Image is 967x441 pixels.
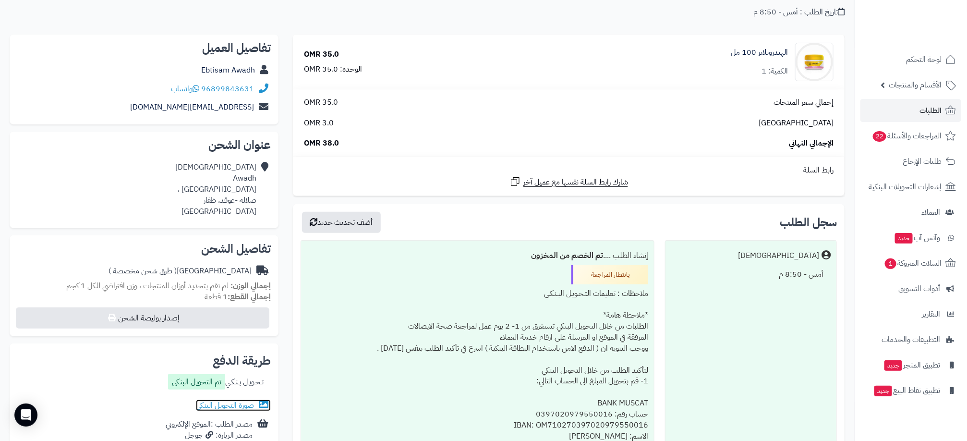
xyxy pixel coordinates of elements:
[921,206,940,219] span: العملاء
[860,150,961,173] a: طلبات الإرجاع
[307,246,648,265] div: إنشاء الطلب ....
[175,162,256,217] div: [DEMOGRAPHIC_DATA] Awadh [GEOGRAPHIC_DATA] ، صلاله -عوقد، ظفار [GEOGRAPHIC_DATA]
[869,180,942,194] span: إشعارات التحويلات البنكية
[130,101,254,113] a: [EMAIL_ADDRESS][DOMAIN_NAME]
[302,212,381,233] button: أضف تحديث جديد
[860,201,961,224] a: العملاء
[168,374,225,390] label: تم التحويل البنكى
[860,354,961,377] a: تطبيق المتجرجديد
[66,280,229,292] span: لم تقم بتحديد أوزان للمنتجات ، وزن افتراضي للكل 1 كجم
[14,404,37,427] div: Open Intercom Messenger
[873,384,940,397] span: تطبيق نقاط البيع
[201,64,255,76] a: Ebtisam Awadh
[17,42,271,54] h2: تفاصيل العميل
[874,386,892,396] span: جديد
[109,265,177,277] span: ( طرق شحن مخصصة )
[884,257,942,270] span: السلات المتروكة
[166,419,253,441] div: مصدر الطلب :الموقع الإلكتروني
[16,307,269,329] button: إصدار بوليصة الشحن
[304,64,363,75] div: الوحدة: 35.0 OMR
[109,266,252,277] div: [GEOGRAPHIC_DATA]
[774,97,834,108] span: إجمالي سعر المنتجات
[304,49,339,60] div: 35.0 OMR
[531,250,603,261] b: تم الخصم من المخزون
[922,307,940,321] span: التقارير
[731,47,788,58] a: الهيدروبلابر 100 مل
[166,430,253,441] div: مصدر الزيارة: جوجل
[860,175,961,198] a: إشعارات التحويلات البنكية
[304,97,338,108] span: 35.0 OMR
[882,333,940,346] span: التطبيقات والخدمات
[671,265,831,284] div: أمس - 8:50 م
[780,217,837,228] h3: سجل الطلب
[860,99,961,122] a: الطلبات
[919,104,942,117] span: الطلبات
[523,177,628,188] span: شارك رابط السلة نفسها مع عميل آخر
[304,138,339,149] span: 38.0 OMR
[883,358,940,372] span: تطبيق المتجر
[906,53,942,66] span: لوحة التحكم
[860,124,961,147] a: المراجعات والأسئلة22
[304,118,334,129] span: 3.0 OMR
[228,291,271,303] strong: إجمالي القطع:
[885,258,897,269] span: 1
[171,83,199,95] a: واتساب
[895,233,913,244] span: جديد
[903,155,942,168] span: طلبات الإرجاع
[898,282,940,295] span: أدوات التسويق
[230,280,271,292] strong: إجمالي الوزن:
[860,277,961,300] a: أدوات التسويق
[297,165,841,176] div: رابط السلة
[196,400,271,411] a: صورة التحويل البنكى
[17,243,271,255] h2: تفاصيل الشحن
[738,250,819,261] div: [DEMOGRAPHIC_DATA]
[884,360,902,371] span: جديد
[796,43,833,81] img: 1739576658-cm5o7h3k200cz01n3d88igawy_HYDROBALAPER_w-90x90.jpg
[509,176,628,188] a: شارك رابط السلة نفسها مع عميل آخر
[168,374,264,392] div: تـحـويـل بـنـكـي
[902,7,958,27] img: logo-2.png
[753,7,845,18] div: تاريخ الطلب : أمس - 8:50 م
[860,379,961,402] a: تطبيق نقاط البيعجديد
[860,48,961,71] a: لوحة التحكم
[213,355,271,367] h2: طريقة الدفع
[894,231,940,245] span: وآتس آب
[872,129,942,143] span: المراجعات والأسئلة
[17,139,271,151] h2: عنوان الشحن
[205,291,271,303] small: 1 قطعة
[873,131,887,142] span: 22
[860,252,961,275] a: السلات المتروكة1
[201,83,254,95] a: 96899843631
[860,226,961,249] a: وآتس آبجديد
[860,328,961,351] a: التطبيقات والخدمات
[889,78,942,92] span: الأقسام والمنتجات
[789,138,834,149] span: الإجمالي النهائي
[571,265,648,284] div: بانتظار المراجعة
[860,303,961,326] a: التقارير
[759,118,834,129] span: [GEOGRAPHIC_DATA]
[762,66,788,77] div: الكمية: 1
